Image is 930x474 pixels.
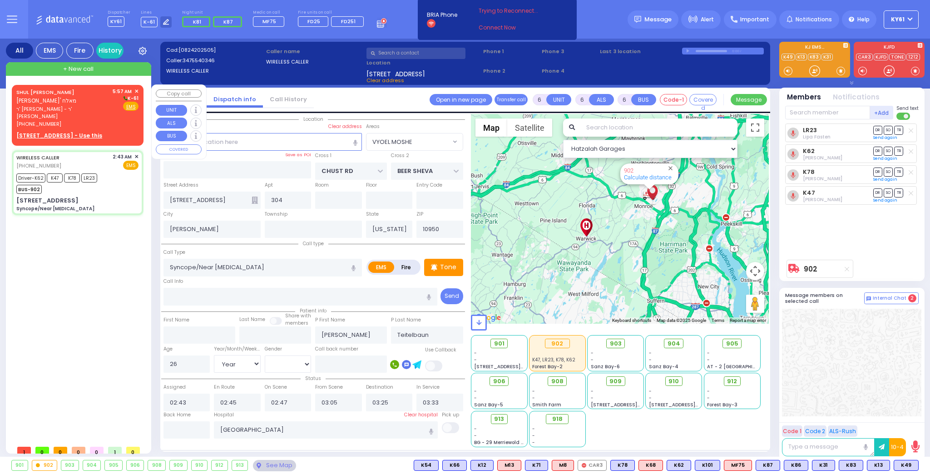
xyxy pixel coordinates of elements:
span: Yoel Friedrich [803,154,842,161]
div: Fire [66,43,94,59]
label: First Name [163,316,189,324]
span: [STREET_ADDRESS][PERSON_NAME] [591,401,677,408]
span: FD25 [307,18,320,25]
span: 3475540346 [183,57,215,64]
label: Hospital [214,411,234,419]
span: BG - 29 Merriewold S. [474,439,525,446]
span: SO [884,168,893,176]
span: DR [873,188,882,197]
label: Last 3 location [600,48,682,55]
button: ALS [589,94,614,105]
label: Call Type [163,249,185,256]
span: Smith Farm [532,401,561,408]
span: Phone 1 [483,48,539,55]
button: Notifications [833,92,880,103]
span: [STREET_ADDRESS][PERSON_NAME] [649,401,735,408]
button: Close [666,164,675,173]
span: TR [894,188,903,197]
button: Code 2 [804,425,826,437]
span: Phone 3 [542,48,597,55]
span: BUS-902 [16,185,42,194]
span: TR [894,147,903,155]
div: BLS [867,460,890,471]
span: Location [299,116,328,123]
span: Trying to Reconnect... [479,7,550,15]
span: K78 [64,173,80,183]
span: Notifications [796,15,832,24]
span: K-61 [141,17,158,27]
span: TR [894,168,903,176]
span: 0 [72,447,85,454]
span: ר' [PERSON_NAME] - ר' [PERSON_NAME] [16,105,109,120]
span: SO [884,126,893,134]
span: [PHONE_NUMBER] [16,120,61,128]
button: ALS [156,118,187,128]
span: Alert [701,15,714,24]
u: EMS [126,104,136,110]
span: 2 [908,294,916,302]
span: K47 [47,173,63,183]
label: Location [366,59,480,67]
div: 906 [127,460,144,470]
button: 10-4 [889,438,906,456]
span: Sanz Bay-6 [591,363,620,370]
span: Driver-K62 [16,173,45,183]
span: 2:43 AM [113,153,132,160]
span: 901 [494,339,505,348]
button: Show street map [475,118,507,137]
span: - [591,350,594,356]
div: 901 [12,460,28,470]
u: [STREET_ADDRESS] - Use this [16,132,102,139]
label: Street Address [163,182,198,189]
div: ALS [497,460,521,471]
div: K78 [610,460,635,471]
a: K13 [796,54,807,60]
a: 902 [804,266,817,272]
label: Pick up [442,411,459,419]
span: - [591,388,594,395]
button: KY61 [884,10,919,29]
div: Year/Month/Week/Day [214,346,261,353]
button: UNIT [546,94,571,105]
div: EMS [36,43,63,59]
span: - [532,395,535,401]
label: WIRELESS CALLER [166,67,263,75]
label: Cross 1 [315,152,331,159]
div: K13 [867,460,890,471]
a: K62 [803,148,815,154]
div: 902 [545,339,570,349]
button: Covered [689,94,717,105]
label: Use Callback [425,346,456,354]
span: Message [644,15,672,24]
span: - [649,395,652,401]
div: Syncope/Near [MEDICAL_DATA] [16,205,94,212]
span: - [707,356,710,363]
span: [PHONE_NUMBER] [16,162,61,169]
div: BLS [695,460,720,471]
button: Members [787,92,821,103]
div: K86 [784,460,808,471]
label: KJFD [854,45,925,51]
button: Map camera controls [746,262,764,280]
button: Show satellite imagery [507,118,552,137]
span: Lipa Fasten [803,133,831,140]
div: K101 [695,460,720,471]
a: K47 [803,189,815,196]
div: BLS [667,460,691,471]
button: Transfer call [495,94,528,105]
input: Search a contact [366,48,465,59]
span: - [474,425,477,432]
label: Medic on call [253,10,287,15]
div: K31 [812,460,835,471]
div: See map [253,460,296,471]
input: Search member [785,106,870,119]
label: Destination [366,384,393,391]
a: Open this area in Google Maps (opens a new window) [473,312,503,324]
button: Drag Pegman onto the map to open Street View [746,295,764,313]
span: - [649,356,652,363]
div: 908 [148,460,165,470]
span: DR [873,126,882,134]
h5: Message members on selected call [785,292,864,304]
button: Copy call [156,89,202,98]
div: BLS [442,460,467,471]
